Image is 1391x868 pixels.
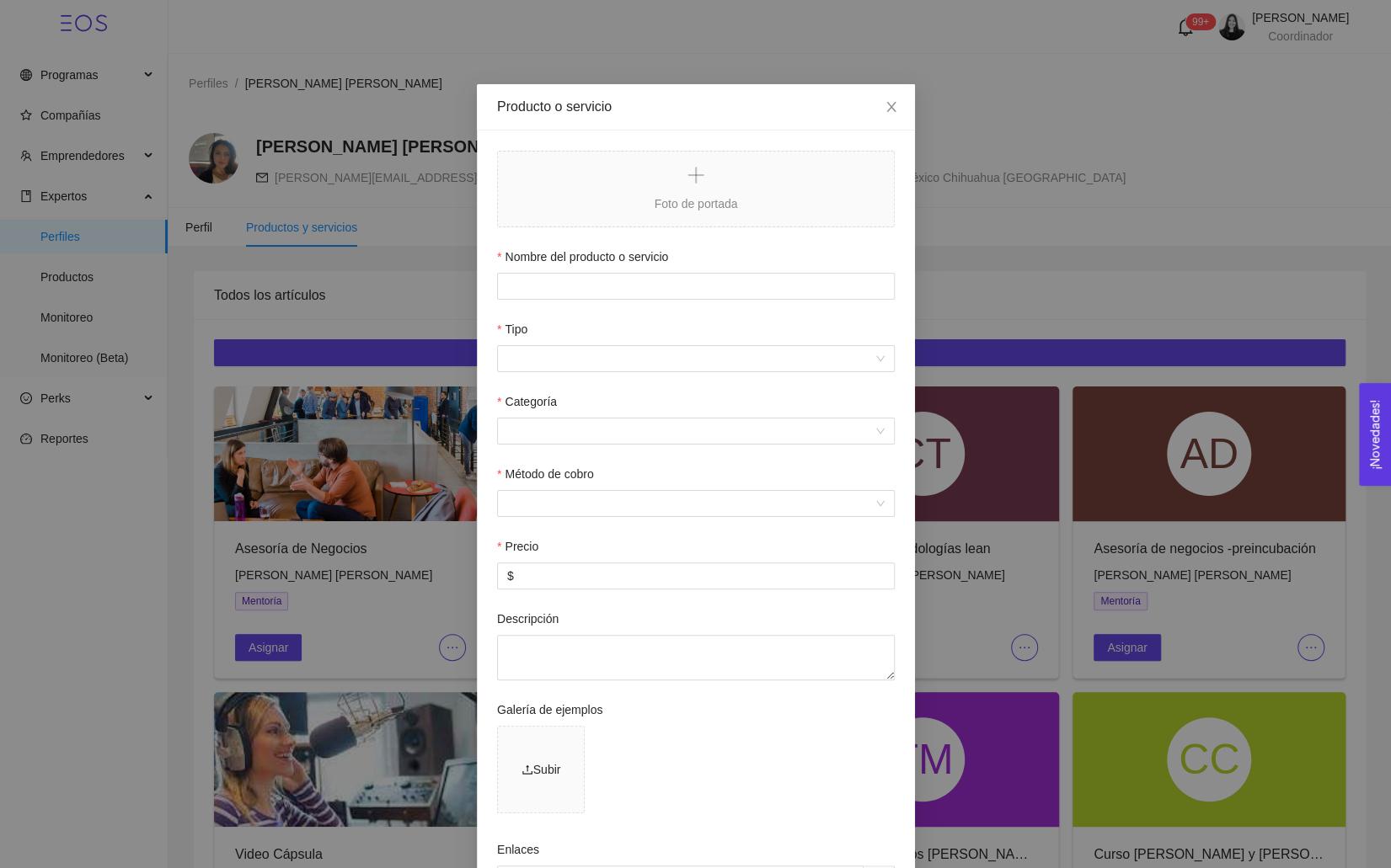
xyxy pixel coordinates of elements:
[1359,383,1391,486] button: Open Feedback Widget
[868,84,915,131] button: Close
[685,165,705,185] span: plus
[497,320,527,338] label: Tipo
[497,700,602,719] label: Galería de ejemplos
[497,98,895,116] div: Producto o servicio
[498,152,894,226] span: Foto de portada
[497,392,557,411] label: Categoría
[885,100,898,114] span: close
[497,840,539,859] label: Enlaces
[498,727,584,812] span: upload Subir
[507,491,873,516] input: Método de cobro
[497,465,594,483] label: Método de cobro
[654,197,737,210] span: Foto de portada
[507,418,873,444] input: Categoría
[497,248,668,266] label: Nombre del producto o servicio
[497,273,895,300] input: Nombre del producto o servicio
[497,635,895,680] textarea: Descripción
[497,610,559,628] label: Descripción
[521,764,532,775] span: upload
[507,346,873,371] input: Tipo
[497,537,538,556] label: Precio
[498,563,894,588] input: Precio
